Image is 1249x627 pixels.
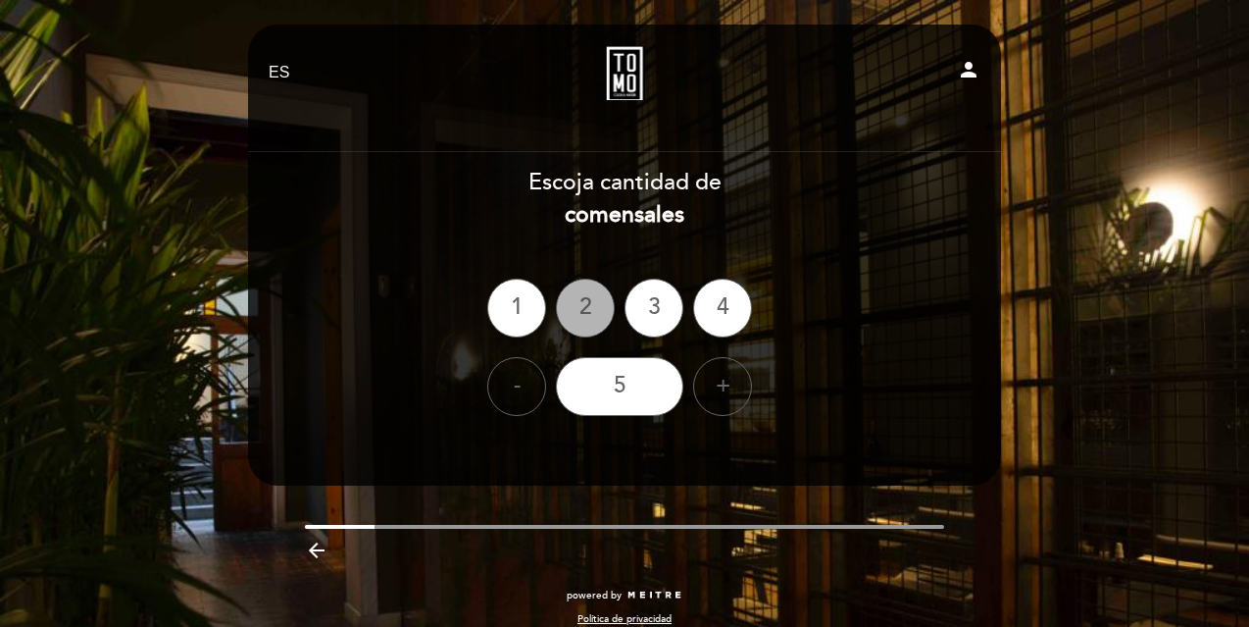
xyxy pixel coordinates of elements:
[487,357,546,416] div: -
[693,357,752,416] div: +
[693,279,752,338] div: 4
[626,591,682,601] img: MEITRE
[957,58,980,88] button: person
[556,279,615,338] div: 2
[565,201,684,229] b: comensales
[957,58,980,81] i: person
[502,46,747,100] a: Tomo Cocina Nikkei
[567,589,622,602] span: powered by
[487,279,546,338] div: 1
[556,357,683,416] div: 5
[577,612,672,626] a: Política de privacidad
[247,167,1002,232] div: Escoja cantidad de
[305,539,328,562] i: arrow_backward
[624,279,683,338] div: 3
[567,589,682,602] a: powered by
